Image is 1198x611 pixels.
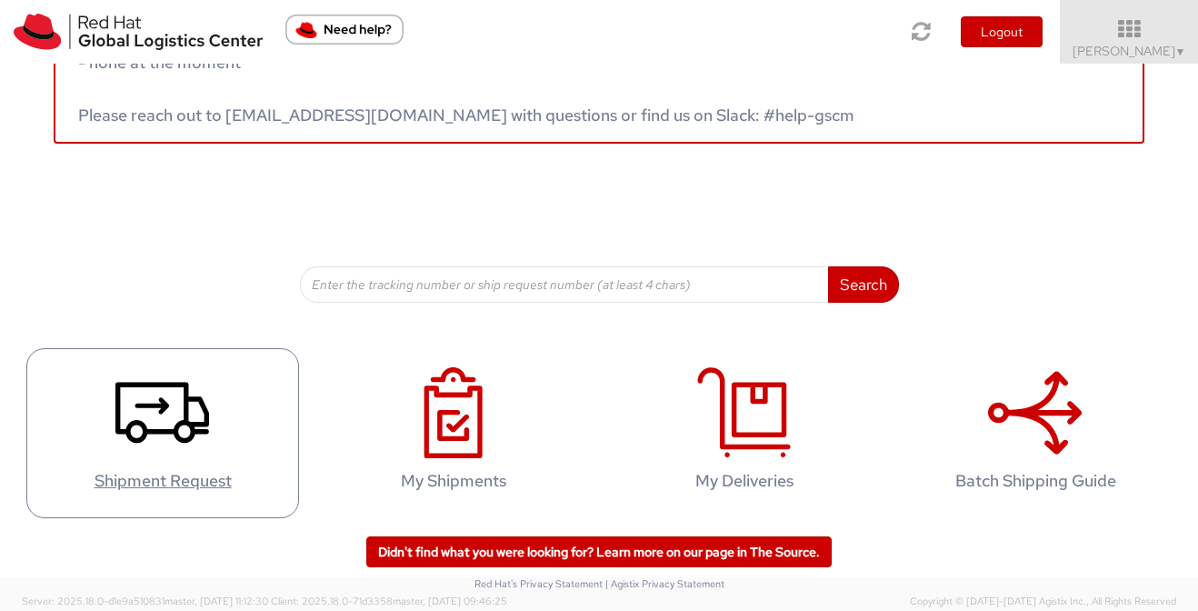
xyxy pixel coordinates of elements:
[165,595,268,607] span: master, [DATE] 11:12:30
[605,577,724,590] a: | Agistix Privacy Statement
[918,472,1153,490] h4: Batch Shipping Guide
[608,348,881,518] a: My Deliveries
[336,472,571,490] h4: My Shipments
[317,348,590,518] a: My Shipments
[300,266,829,303] input: Enter the tracking number or ship request number (at least 4 chars)
[45,472,280,490] h4: Shipment Request
[899,348,1172,518] a: Batch Shipping Guide
[961,16,1043,47] button: Logout
[474,577,603,590] a: Red Hat's Privacy Statement
[1175,45,1186,59] span: ▼
[1073,43,1186,59] span: [PERSON_NAME]
[22,595,268,607] span: Server: 2025.18.0-d1e9a510831
[271,595,507,607] span: Client: 2025.18.0-71d3358
[393,595,507,607] span: master, [DATE] 09:46:25
[285,15,404,45] button: Need help?
[366,536,832,567] a: Didn't find what you were looking for? Learn more on our page in The Source.
[910,595,1176,609] span: Copyright © [DATE]-[DATE] Agistix Inc., All Rights Reserved
[14,14,263,50] img: rh-logistics-00dfa346123c4ec078e1.svg
[828,266,899,303] button: Search
[26,348,299,518] a: Shipment Request
[627,472,862,490] h4: My Deliveries
[78,52,854,125] span: - none at the moment Please reach out to [EMAIL_ADDRESS][DOMAIN_NAME] with questions or find us o...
